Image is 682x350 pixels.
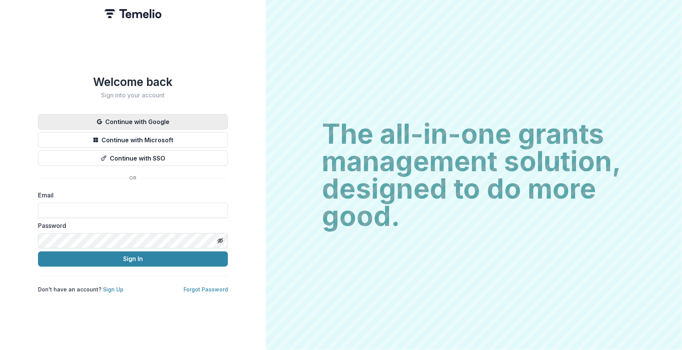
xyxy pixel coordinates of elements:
[38,92,228,99] h2: Sign into your account
[38,114,228,129] button: Continue with Google
[38,251,228,267] button: Sign In
[184,286,228,293] a: Forgot Password
[38,285,123,293] p: Don't have an account?
[38,221,223,230] label: Password
[38,191,223,200] label: Email
[214,235,226,247] button: Toggle password visibility
[38,132,228,148] button: Continue with Microsoft
[104,9,161,18] img: Temelio
[38,151,228,166] button: Continue with SSO
[38,75,228,89] h1: Welcome back
[103,286,123,293] a: Sign Up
